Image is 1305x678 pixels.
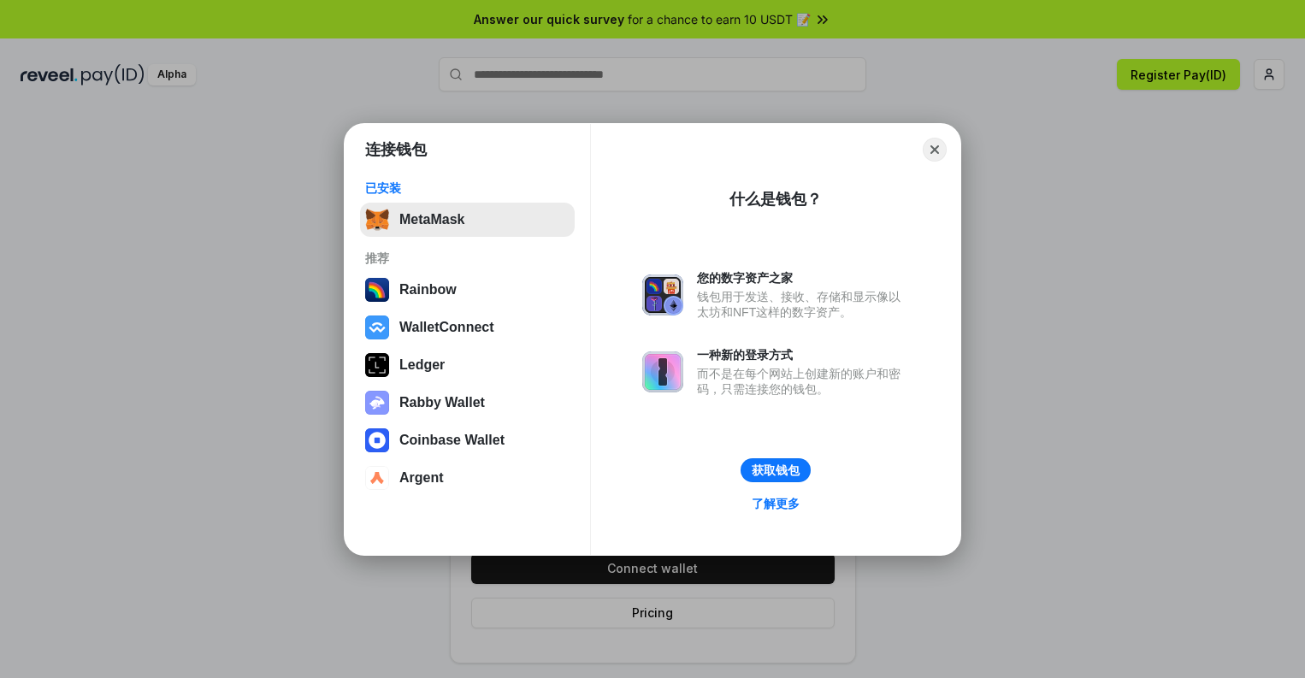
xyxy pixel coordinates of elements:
a: 了解更多 [741,492,810,515]
img: svg+xml,%3Csvg%20fill%3D%22none%22%20height%3D%2233%22%20viewBox%3D%220%200%2035%2033%22%20width%... [365,208,389,232]
img: svg+xml,%3Csvg%20xmlns%3D%22http%3A%2F%2Fwww.w3.org%2F2000%2Fsvg%22%20fill%3D%22none%22%20viewBox... [642,274,683,315]
div: 什么是钱包？ [729,189,822,209]
div: 而不是在每个网站上创建新的账户和密码，只需连接您的钱包。 [697,366,909,397]
img: svg+xml,%3Csvg%20width%3D%2228%22%20height%3D%2228%22%20viewBox%3D%220%200%2028%2028%22%20fill%3D... [365,428,389,452]
button: Rainbow [360,273,575,307]
img: svg+xml,%3Csvg%20xmlns%3D%22http%3A%2F%2Fwww.w3.org%2F2000%2Fsvg%22%20fill%3D%22none%22%20viewBox... [365,391,389,415]
button: Rabby Wallet [360,386,575,420]
div: 钱包用于发送、接收、存储和显示像以太坊和NFT这样的数字资产。 [697,289,909,320]
button: WalletConnect [360,310,575,345]
div: 已安装 [365,180,570,196]
button: Close [923,138,947,162]
div: MetaMask [399,212,464,227]
button: Ledger [360,348,575,382]
img: svg+xml,%3Csvg%20width%3D%22120%22%20height%3D%22120%22%20viewBox%3D%220%200%20120%20120%22%20fil... [365,278,389,302]
div: Rainbow [399,282,457,298]
img: svg+xml,%3Csvg%20xmlns%3D%22http%3A%2F%2Fwww.w3.org%2F2000%2Fsvg%22%20fill%3D%22none%22%20viewBox... [642,351,683,392]
button: 获取钱包 [741,458,811,482]
div: 了解更多 [752,496,800,511]
div: WalletConnect [399,320,494,335]
h1: 连接钱包 [365,139,427,160]
div: Coinbase Wallet [399,433,505,448]
div: 一种新的登录方式 [697,347,909,363]
div: 获取钱包 [752,463,800,478]
div: Ledger [399,357,445,373]
div: Argent [399,470,444,486]
img: svg+xml,%3Csvg%20width%3D%2228%22%20height%3D%2228%22%20viewBox%3D%220%200%2028%2028%22%20fill%3D... [365,466,389,490]
button: Coinbase Wallet [360,423,575,457]
div: 您的数字资产之家 [697,270,909,286]
img: svg+xml,%3Csvg%20width%3D%2228%22%20height%3D%2228%22%20viewBox%3D%220%200%2028%2028%22%20fill%3D... [365,315,389,339]
img: svg+xml,%3Csvg%20xmlns%3D%22http%3A%2F%2Fwww.w3.org%2F2000%2Fsvg%22%20width%3D%2228%22%20height%3... [365,353,389,377]
button: MetaMask [360,203,575,237]
div: 推荐 [365,251,570,266]
button: Argent [360,461,575,495]
div: Rabby Wallet [399,395,485,410]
